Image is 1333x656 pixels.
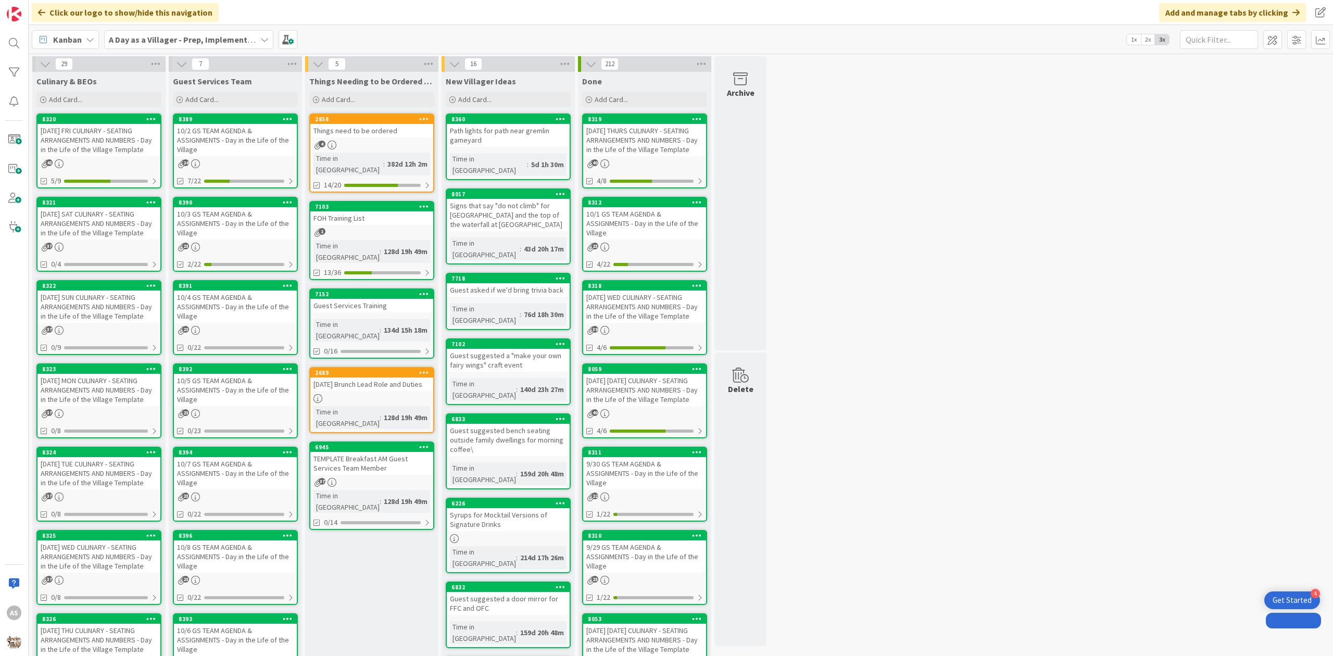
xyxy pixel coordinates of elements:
span: 24 [182,159,189,166]
div: 838910/2 GS TEAM AGENDA & ASSIGNMENTS - Day in the Life of the Village [174,115,297,156]
span: 23 [592,576,598,583]
div: 8320 [42,116,160,123]
div: 6945 [315,444,433,451]
div: 128d 19h 49m [381,496,430,507]
div: Guest Services Training [310,299,433,312]
div: 8394 [179,449,297,456]
span: 0/22 [187,592,201,603]
div: 140d 23h 27m [518,384,567,395]
div: 8326 [42,615,160,623]
div: 8390 [174,198,297,207]
div: [DATE] Brunch Lead Role and Duties [310,377,433,391]
div: 6832Guest suggested a door mirror for FFC and OFC [447,583,570,615]
span: 39 [592,326,598,333]
div: 8322 [42,282,160,289]
div: 8324[DATE] TUE CULINARY - SEATING ARRANGEMENTS AND NUMBERS - Day in the Life of the Village Template [37,448,160,489]
div: 7102 [447,339,570,349]
div: 10/3 GS TEAM AGENDA & ASSIGNMENTS - Day in the Life of the Village [174,207,297,239]
div: Click our logo to show/hide this navigation [32,3,219,22]
span: 4/8 [597,175,607,186]
span: 4/22 [597,259,610,270]
div: [DATE] SAT CULINARY - SEATING ARRANGEMENTS AND NUMBERS - Day in the Life of the Village Template [37,207,160,239]
div: Time in [GEOGRAPHIC_DATA] [450,303,520,326]
span: 23 [182,243,189,249]
div: [DATE] THURS CULINARY - SEATING ARRANGEMENTS AND NUMBERS - Day in the Life of the Village Template [583,124,706,156]
div: 8389 [174,115,297,124]
span: 0/8 [51,425,61,436]
div: 128d 19h 49m [381,246,430,257]
span: 23 [182,326,189,333]
div: 8392 [174,364,297,374]
div: 839610/8 GS TEAM AGENDA & ASSIGNMENTS - Day in the Life of the Village [174,531,297,573]
div: 8318 [583,281,706,291]
div: [DATE] THU CULINARY - SEATING ARRANGEMENTS AND NUMBERS - Day in the Life of the Village Template [37,624,160,656]
div: [DATE] MON CULINARY - SEATING ARRANGEMENTS AND NUMBERS - Day in the Life of the Village Template [37,374,160,406]
div: Add and manage tabs by clicking [1159,3,1306,22]
span: 5/9 [51,175,61,186]
div: 2858Things need to be ordered [310,115,433,137]
div: 10/4 GS TEAM AGENDA & ASSIGNMENTS - Day in the Life of the Village [174,291,297,323]
div: 8393 [179,615,297,623]
div: 43d 20h 17m [521,243,567,255]
span: 1/22 [597,509,610,520]
div: 6226 [451,500,570,507]
div: 8319 [588,116,706,123]
div: Time in [GEOGRAPHIC_DATA] [313,153,383,175]
div: 76d 18h 30m [521,309,567,320]
div: 8392 [179,365,297,373]
div: 8320 [37,115,160,124]
div: Path lights for path near gremlin gameyard [447,124,570,147]
span: 14/20 [324,180,341,191]
div: 8319 [583,115,706,124]
div: 2858 [310,115,433,124]
div: 5d 1h 30m [529,159,567,170]
span: 4 [319,141,325,147]
div: Delete [728,383,753,395]
div: FOH Training List [310,211,433,225]
div: 8311 [583,448,706,457]
span: 40 [592,159,598,166]
span: 0/22 [187,342,201,353]
span: 0/22 [187,509,201,520]
div: 6226 [447,499,570,508]
div: 7102Guest suggested a "make your own fairy wings" craft event [447,339,570,372]
div: [DATE] WED CULINARY - SEATING ARRANGEMENTS AND NUMBERS - Day in the Life of the Village Template [37,540,160,573]
div: 7152 [315,291,433,298]
div: 8322[DATE] SUN CULINARY - SEATING ARRANGEMENTS AND NUMBERS - Day in the Life of the Village Template [37,281,160,323]
div: 8396 [179,532,297,539]
span: 1x [1127,34,1141,45]
div: 6226Syrups for Mocktail Versions of Signature Drinks [447,499,570,531]
b: A Day as a Villager - Prep, Implement and Execute [109,34,295,45]
div: 8318 [588,282,706,289]
div: 382d 12h 2m [385,158,430,170]
div: 10/5 GS TEAM AGENDA & ASSIGNMENTS - Day in the Life of the Village [174,374,297,406]
div: 6832 [451,584,570,591]
div: Guest suggested bench seating outside family dwellings for morning coffee\ [447,424,570,456]
div: Guest suggested a "make your own fairy wings" craft event [447,349,570,372]
span: 0/23 [187,425,201,436]
div: 2689 [315,369,433,376]
div: Time in [GEOGRAPHIC_DATA] [450,153,527,176]
div: 8319[DATE] THURS CULINARY - SEATING ARRANGEMENTS AND NUMBERS - Day in the Life of the Village Tem... [583,115,706,156]
div: Guest asked if we'd bring trivia back [447,283,570,297]
div: 2858 [315,116,433,123]
span: Add Card... [322,95,355,104]
div: 7102 [451,340,570,348]
div: 8059[DATE] [DATE] CULINARY - SEATING ARRANGEMENTS AND NUMBERS - Day in the Life of the Village Te... [583,364,706,406]
div: 8360 [447,115,570,124]
div: 839310/6 GS TEAM AGENDA & ASSIGNMENTS - Day in the Life of the Village [174,614,297,656]
div: [DATE] SUN CULINARY - SEATING ARRANGEMENTS AND NUMBERS - Day in the Life of the Village Template [37,291,160,323]
div: 8324 [42,449,160,456]
div: 8326[DATE] THU CULINARY - SEATING ARRANGEMENTS AND NUMBERS - Day in the Life of the Village Template [37,614,160,656]
span: 2x [1141,34,1155,45]
span: 29 [55,58,73,70]
span: Add Card... [185,95,219,104]
span: Done [582,76,602,86]
div: 7103 [310,202,433,211]
div: [DATE] [DATE] CULINARY - SEATING ARRANGEMENTS AND NUMBERS - Day in the Life of the Village Template [583,624,706,656]
div: 8321[DATE] SAT CULINARY - SEATING ARRANGEMENTS AND NUMBERS - Day in the Life of the Village Template [37,198,160,239]
div: 6833Guest suggested bench seating outside family dwellings for morning coffee\ [447,414,570,456]
span: 23 [182,576,189,583]
span: : [516,552,518,563]
span: 37 [46,243,53,249]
